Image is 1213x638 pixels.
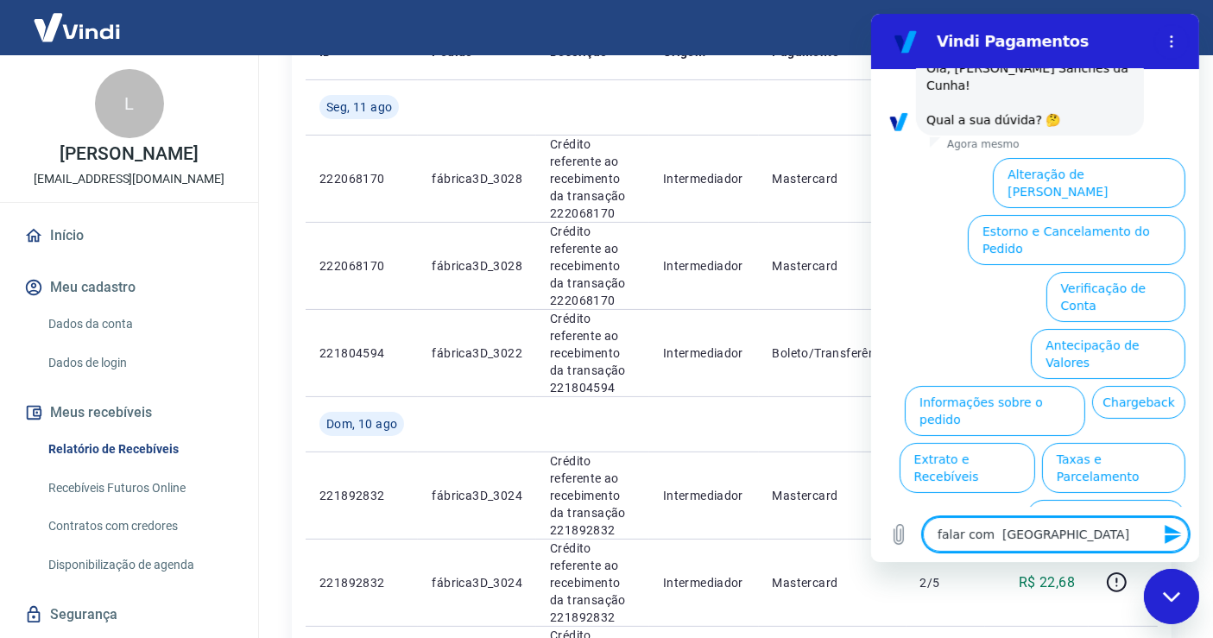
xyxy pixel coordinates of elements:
button: Meus recebíveis [21,394,237,432]
p: Intermediador [663,170,745,187]
img: Vindi [21,1,133,54]
p: Intermediador [663,344,745,362]
a: Relatório de Recebíveis [41,432,237,467]
p: fábrica3D_3028 [432,257,522,275]
p: Mastercard [773,257,893,275]
p: Crédito referente ao recebimento da transação 221892832 [550,452,635,539]
a: Início [21,217,237,255]
iframe: Botão para abrir a janela de mensagens, conversa em andamento [1144,569,1199,624]
p: [EMAIL_ADDRESS][DOMAIN_NAME] [34,170,224,188]
a: Contratos com credores [41,509,237,544]
button: Meu cadastro [21,268,237,306]
p: [PERSON_NAME] [60,145,198,163]
p: 221892832 [319,574,404,591]
a: Recebíveis Futuros Online [41,471,237,506]
iframe: Janela de mensagens [871,14,1199,562]
span: Seg, 11 ago [326,98,392,116]
p: fábrica3D_3024 [432,487,522,504]
span: Dom, 10 ago [326,415,397,433]
p: 222068170 [319,170,404,187]
a: Dados de login [41,345,237,381]
p: 2/5 [920,574,971,591]
p: Intermediador [663,487,745,504]
p: Crédito referente ao recebimento da transação 221804594 [550,310,635,396]
p: R$ 22,68 [1019,572,1075,593]
p: fábrica3D_3022 [432,344,522,362]
p: Intermediador [663,574,745,591]
p: Intermediador [663,257,745,275]
p: Mastercard [773,170,893,187]
p: 221804594 [319,344,404,362]
p: fábrica3D_3028 [432,170,522,187]
p: 221892832 [319,487,404,504]
p: Crédito referente ao recebimento da transação 222068170 [550,136,635,222]
p: Boleto/Transferência [773,344,893,362]
p: 222068170 [319,257,404,275]
p: Mastercard [773,487,893,504]
p: fábrica3D_3024 [432,574,522,591]
p: Mastercard [773,574,893,591]
div: L [95,69,164,138]
button: Sair [1130,12,1192,44]
a: Segurança [21,596,237,634]
a: Dados da conta [41,306,237,342]
a: Disponibilização de agenda [41,547,237,583]
p: Crédito referente ao recebimento da transação 222068170 [550,223,635,309]
p: Crédito referente ao recebimento da transação 221892832 [550,540,635,626]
